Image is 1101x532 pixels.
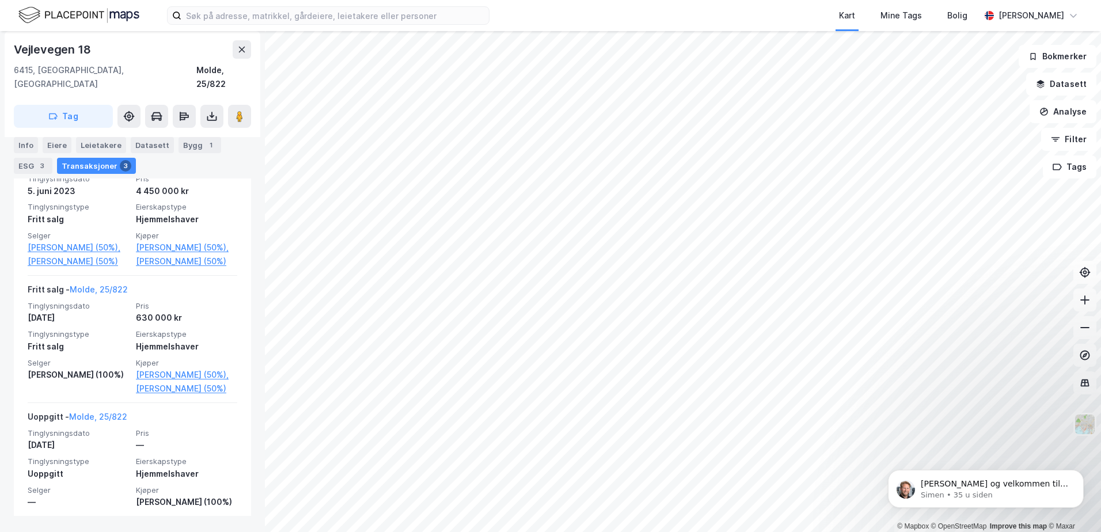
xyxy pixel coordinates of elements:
div: Bolig [947,9,967,22]
button: Tags [1043,155,1096,178]
span: Tinglysningstype [28,457,129,466]
div: Info [14,137,38,153]
span: Eierskapstype [136,329,237,339]
div: Fritt salg [28,212,129,226]
span: Pris [136,428,237,438]
div: Datasett [131,137,174,153]
a: Improve this map [990,522,1047,530]
a: [PERSON_NAME] (50%), [28,241,129,254]
a: Molde, 25/822 [69,412,127,421]
div: [PERSON_NAME] [999,9,1064,22]
div: — [136,438,237,452]
div: Fritt salg - [28,283,128,301]
img: logo.f888ab2527a4732fd821a326f86c7f29.svg [18,5,139,25]
a: [PERSON_NAME] (50%), [136,368,237,382]
span: Kjøper [136,485,237,495]
div: Hjemmelshaver [136,212,237,226]
button: Filter [1041,128,1096,151]
div: 1 [205,139,217,151]
div: 3 [36,160,48,172]
span: Kjøper [136,231,237,241]
a: [PERSON_NAME] (50%) [136,382,237,396]
div: [DATE] [28,311,129,325]
span: Tinglysningsdato [28,428,129,438]
span: Kjøper [136,358,237,368]
div: [DATE] [28,438,129,452]
div: 630 000 kr [136,311,237,325]
div: ESG [14,158,52,174]
span: Pris [136,174,237,184]
div: — [28,495,129,509]
button: Datasett [1026,73,1096,96]
span: Tinglysningstype [28,329,129,339]
span: Eierskapstype [136,202,237,212]
input: Søk på adresse, matrikkel, gårdeiere, leietakere eller personer [181,7,489,24]
div: Transaksjoner [57,158,136,174]
button: Analyse [1030,100,1096,123]
span: Pris [136,301,237,311]
div: Mine Tags [880,9,922,22]
span: Tinglysningstype [28,202,129,212]
iframe: Intercom notifications melding [871,446,1101,526]
img: Z [1074,413,1096,435]
div: 4 450 000 kr [136,184,237,198]
p: Message from Simen, sent 35 u siden [50,44,199,55]
span: Selger [28,485,129,495]
button: Bokmerker [1019,45,1096,68]
a: Molde, 25/822 [70,284,128,294]
button: Tag [14,105,113,128]
div: Hjemmelshaver [136,467,237,481]
div: [PERSON_NAME] (100%) [28,368,129,382]
span: Eierskapstype [136,457,237,466]
div: Molde, 25/822 [196,63,251,91]
div: 5. juni 2023 [28,184,129,198]
span: Selger [28,358,129,368]
span: Selger [28,231,129,241]
div: Fritt salg [28,340,129,354]
a: [PERSON_NAME] (50%), [136,241,237,254]
div: Bygg [179,137,221,153]
a: OpenStreetMap [931,522,987,530]
div: Eiere [43,137,71,153]
div: Leietakere [76,137,126,153]
a: [PERSON_NAME] (50%) [136,254,237,268]
div: Vejlevegen 18 [14,40,93,59]
div: Uoppgitt [28,467,129,481]
a: [PERSON_NAME] (50%) [28,254,129,268]
span: Tinglysningsdato [28,301,129,311]
span: [PERSON_NAME] og velkommen til Newsec Maps, [PERSON_NAME] det er du lurer på så er det bare å ta ... [50,33,198,89]
div: 3 [120,160,131,172]
div: 6415, [GEOGRAPHIC_DATA], [GEOGRAPHIC_DATA] [14,63,196,91]
a: Mapbox [897,522,929,530]
div: [PERSON_NAME] (100%) [136,495,237,509]
div: Kart [839,9,855,22]
div: Hjemmelshaver [136,340,237,354]
div: Uoppgitt - [28,410,127,428]
span: Tinglysningsdato [28,174,129,184]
